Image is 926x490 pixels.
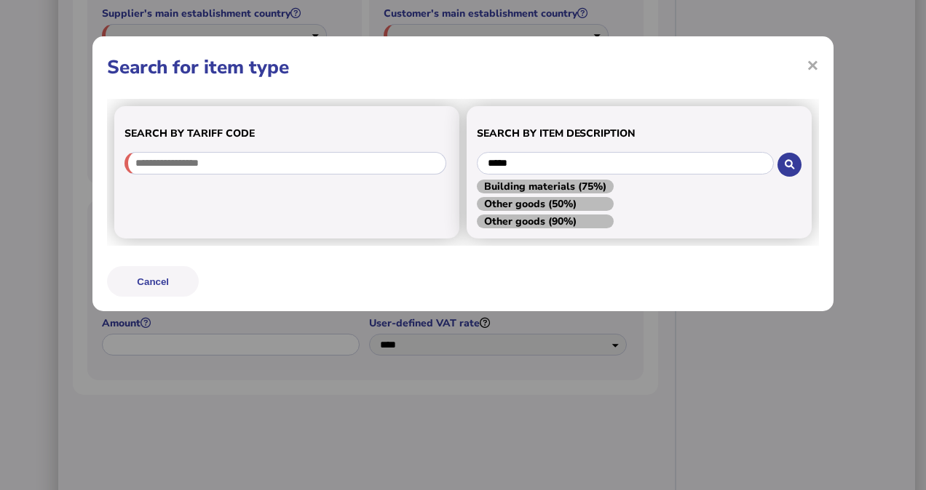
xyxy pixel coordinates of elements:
[124,126,449,140] h3: Search by tariff code
[807,51,819,79] span: ×
[477,180,614,193] span: Building materials (75%)
[477,214,614,228] span: Other goods (90%)
[107,266,199,297] button: Cancel
[777,153,802,177] button: Search item code by description
[477,126,802,140] h3: Search by item description
[107,55,819,80] h1: Search for item type
[477,197,614,211] span: Other goods (50%)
